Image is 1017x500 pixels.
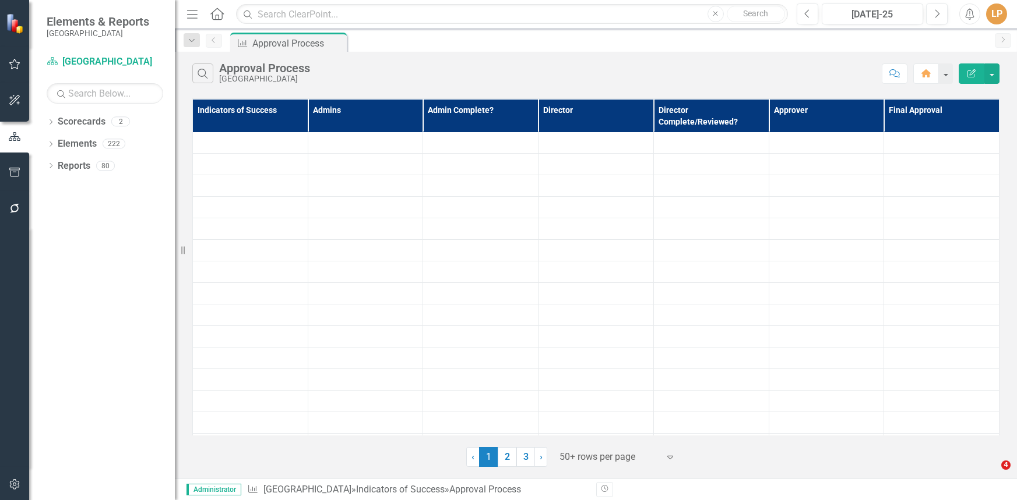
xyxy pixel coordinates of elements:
input: Search Below... [47,83,163,104]
a: 3 [516,447,535,467]
div: 222 [103,139,125,149]
div: » » [247,483,587,497]
button: Search [727,6,785,22]
div: [DATE]-25 [826,8,920,22]
button: LP [986,3,1007,24]
span: Search [743,9,768,18]
input: Search ClearPoint... [236,4,787,24]
div: [GEOGRAPHIC_DATA] [219,75,310,83]
a: [GEOGRAPHIC_DATA] [263,484,351,495]
span: Elements & Reports [47,15,149,29]
span: Administrator [186,484,241,495]
span: › [540,451,543,462]
a: Reports [58,159,90,173]
a: Indicators of Success [356,484,445,495]
iframe: Intercom live chat [977,460,1005,488]
span: 1 [479,447,498,467]
a: 2 [498,447,516,467]
span: 4 [1001,460,1011,470]
a: [GEOGRAPHIC_DATA] [47,55,163,69]
img: ClearPoint Strategy [6,13,26,33]
div: Approval Process [219,62,310,75]
div: 80 [96,161,115,171]
div: 2 [111,117,130,127]
div: Approval Process [449,484,521,495]
span: ‹ [471,451,474,462]
button: [DATE]-25 [822,3,924,24]
a: Scorecards [58,115,105,129]
a: Elements [58,137,97,151]
small: [GEOGRAPHIC_DATA] [47,29,149,38]
div: Approval Process [252,36,344,51]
